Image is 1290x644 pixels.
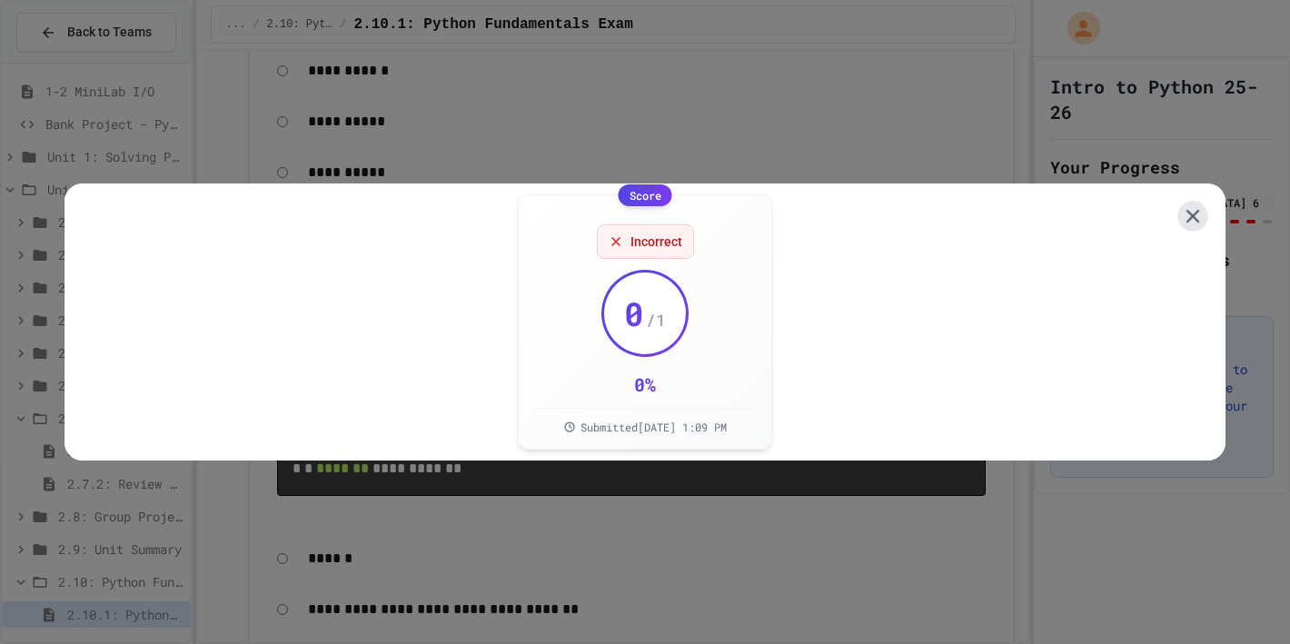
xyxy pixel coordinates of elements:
span: Incorrect [630,233,682,251]
span: Submitted [DATE] 1:09 PM [580,420,727,434]
div: 0 % [634,372,656,397]
span: / 1 [646,307,666,332]
div: Score [619,184,672,206]
span: 0 [624,295,644,332]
